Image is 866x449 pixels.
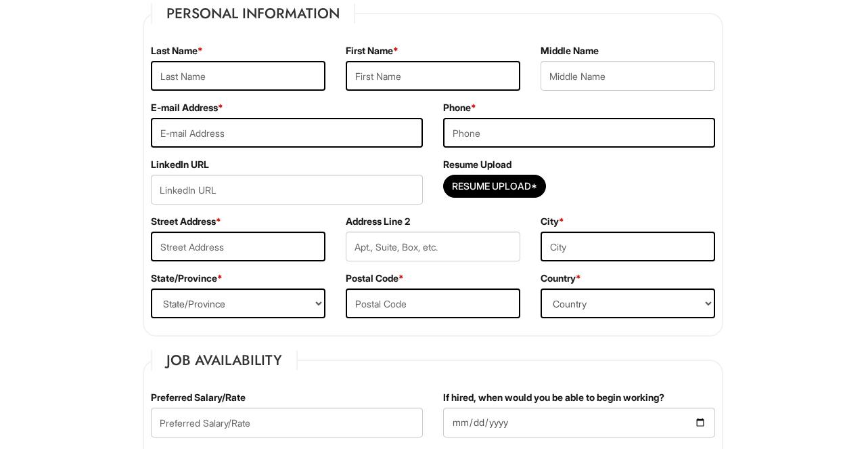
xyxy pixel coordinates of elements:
label: Street Address [151,215,221,228]
input: Postal Code [346,288,520,318]
input: Preferred Salary/Rate [151,408,423,437]
label: Last Name [151,44,203,58]
input: City [541,232,715,261]
input: Phone [443,118,715,148]
input: E-mail Address [151,118,423,148]
label: E-mail Address [151,101,223,114]
input: Apt., Suite, Box, etc. [346,232,520,261]
input: Middle Name [541,61,715,91]
label: Postal Code [346,272,404,285]
button: Resume Upload*Resume Upload* [443,175,546,198]
legend: Personal Information [151,3,355,24]
label: Phone [443,101,476,114]
label: Resume Upload [443,158,511,171]
input: First Name [346,61,520,91]
label: State/Province [151,272,223,285]
input: Last Name [151,61,325,91]
label: If hired, when would you be able to begin working? [443,391,664,404]
select: Country [541,288,715,318]
label: Address Line 2 [346,215,410,228]
label: Country [541,272,581,285]
input: Street Address [151,232,325,261]
label: Preferred Salary/Rate [151,391,246,404]
input: LinkedIn URL [151,175,423,205]
select: State/Province [151,288,325,318]
label: Middle Name [541,44,599,58]
label: City [541,215,564,228]
legend: Job Availability [151,350,298,370]
label: LinkedIn URL [151,158,209,171]
label: First Name [346,44,398,58]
